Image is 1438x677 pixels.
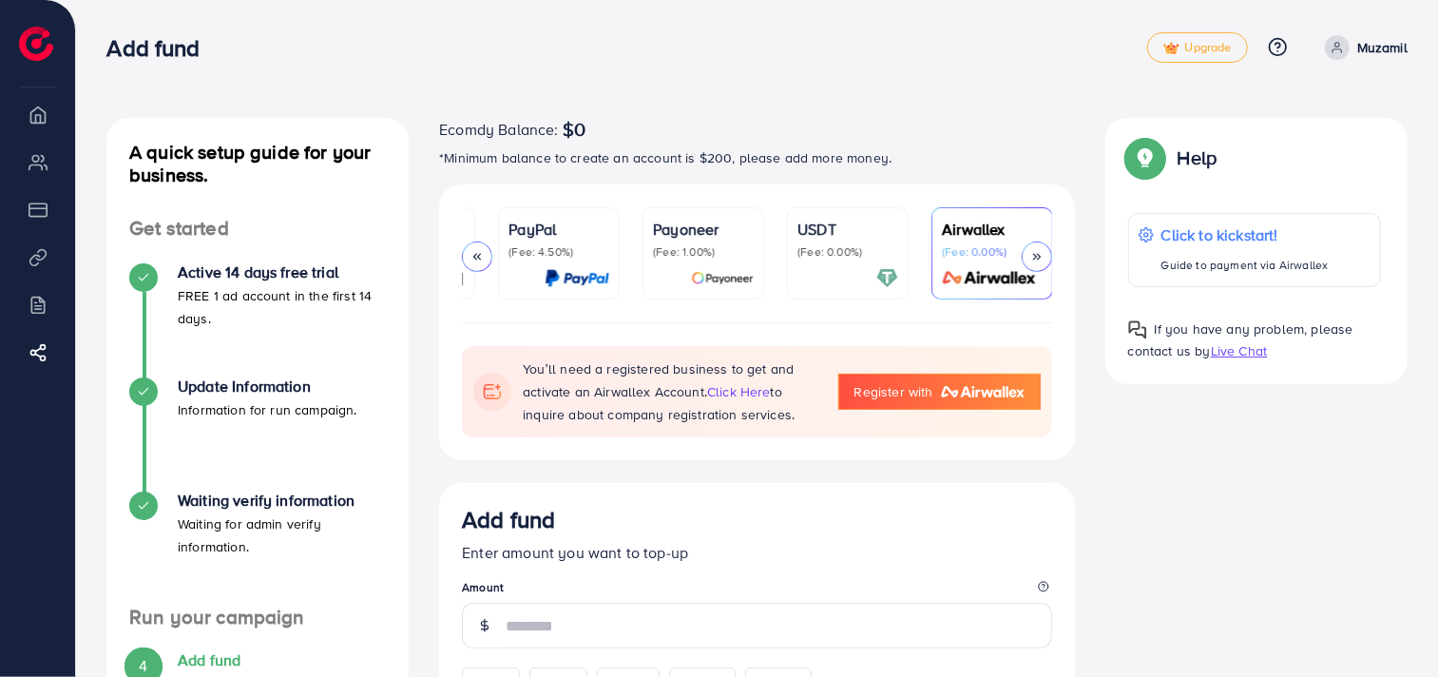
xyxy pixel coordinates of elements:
a: Muzamil [1317,35,1408,60]
img: logo [19,27,53,61]
p: PayPal [508,218,609,241]
a: Register with [838,374,1041,410]
a: tickUpgrade [1147,32,1248,63]
p: Payoneer [653,218,754,241]
span: $0 [563,118,585,141]
p: (Fee: 0.00%) [797,244,898,260]
p: (Fee: 4.50%) [508,244,609,260]
p: *Minimum balance to create an account is $200, please add more money. [439,146,1075,169]
h4: Update Information [178,377,357,396]
img: card [691,267,754,289]
span: If you have any problem, please contact us by [1128,319,1353,360]
p: You’ll need a registered business to get and activate an Airwallex Account. to inquire about comp... [523,358,818,426]
span: Ecomdy Balance: [439,118,558,141]
span: Register with [854,382,933,401]
img: card [545,267,609,289]
h4: Add fund [178,651,355,669]
p: Waiting for admin verify information. [178,513,386,558]
p: Guide to payment via Airwallex [1161,254,1329,277]
span: 4 [139,655,147,677]
img: card [936,267,1043,289]
img: card [876,267,898,289]
li: Active 14 days free trial [106,263,409,377]
h3: Add fund [106,34,215,62]
p: FREE 1 ad account in the first 14 days. [178,284,386,330]
p: Muzamil [1357,36,1408,59]
p: USDT [797,218,898,241]
h4: Active 14 days free trial [178,263,386,281]
p: Enter amount you want to top-up [462,541,1052,564]
h4: Get started [106,217,409,241]
iframe: Chat [1357,591,1424,663]
li: Waiting verify information [106,492,409,606]
h3: Add fund [462,506,555,533]
legend: Amount [462,579,1052,603]
p: (Fee: 0.00%) [942,244,1043,260]
p: (Fee: 1.00%) [653,244,754,260]
p: Airwallex [942,218,1043,241]
img: tick [1163,42,1179,55]
h4: Run your campaign [106,606,409,629]
p: Help [1178,146,1218,169]
img: Popup guide [1128,141,1162,175]
p: Click to kickstart! [1161,223,1329,246]
span: Live Chat [1211,341,1267,360]
img: Popup guide [1128,320,1147,339]
li: Update Information [106,377,409,492]
span: click here [707,382,771,401]
img: flag [473,373,511,411]
span: Upgrade [1163,41,1232,55]
h4: Waiting verify information [178,492,386,510]
img: logo-airwallex [941,386,1025,397]
p: Information for run campaign. [178,398,357,421]
h4: A quick setup guide for your business. [106,141,409,186]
